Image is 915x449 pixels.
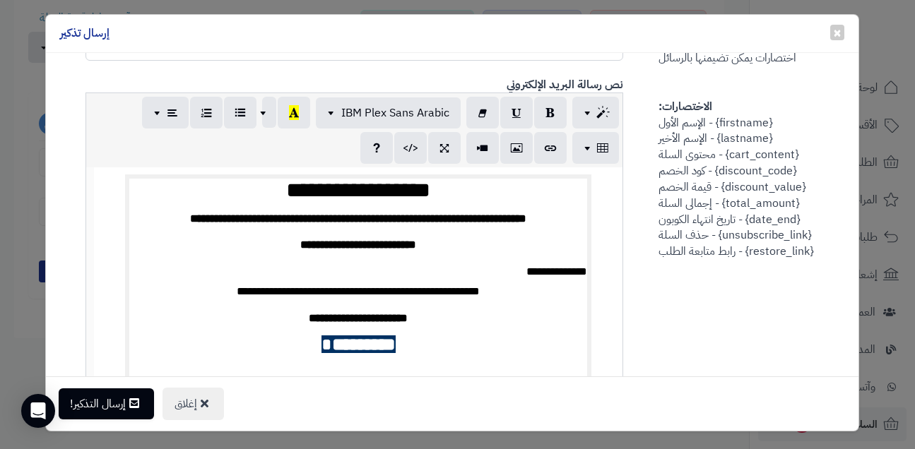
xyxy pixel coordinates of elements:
span: IBM Plex Sans Arabic [341,104,449,121]
b: نص رسالة البريد الإلكتروني [507,76,623,93]
span: × [833,22,842,43]
div: Open Intercom Messenger [21,394,55,428]
strong: الاختصارات: [659,98,712,115]
button: إرسال التذكير! [59,388,154,419]
h4: إرسال تذكير [60,25,110,42]
button: إغلاق [163,388,224,420]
